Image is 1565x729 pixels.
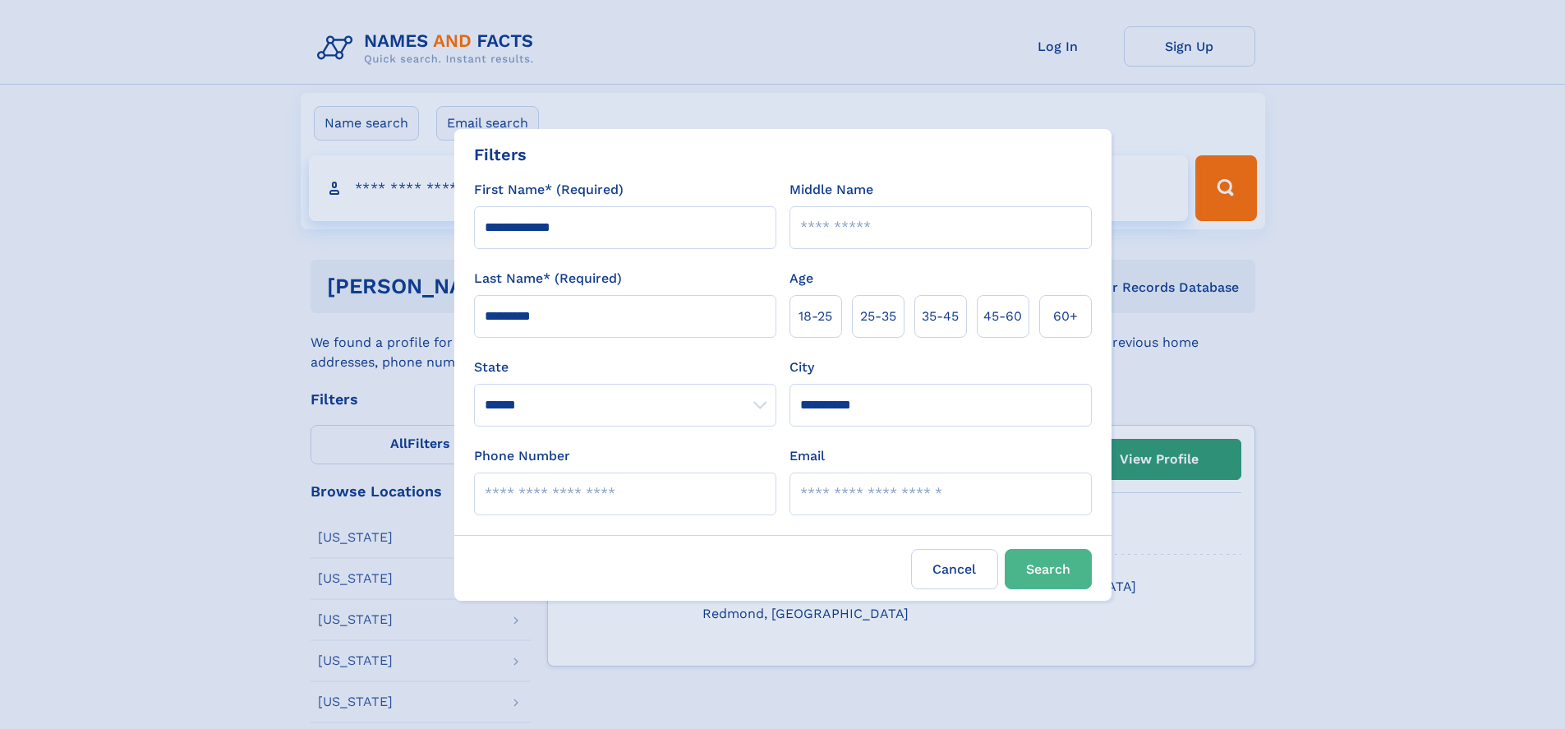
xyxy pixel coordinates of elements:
[474,269,622,288] label: Last Name* (Required)
[799,307,832,326] span: 18‑25
[1005,549,1092,589] button: Search
[789,358,814,377] label: City
[983,307,1022,326] span: 45‑60
[474,358,776,377] label: State
[789,180,873,200] label: Middle Name
[474,142,527,167] div: Filters
[922,307,959,326] span: 35‑45
[860,307,896,326] span: 25‑35
[911,549,998,589] label: Cancel
[474,180,624,200] label: First Name* (Required)
[789,446,825,466] label: Email
[474,446,570,466] label: Phone Number
[1053,307,1078,326] span: 60+
[789,269,813,288] label: Age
